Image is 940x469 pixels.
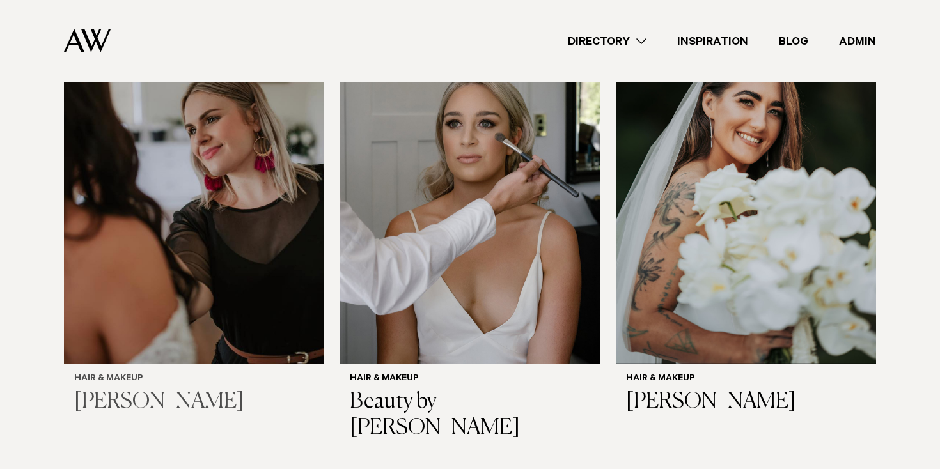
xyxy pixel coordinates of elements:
h6: Hair & Makeup [626,374,866,385]
a: Auckland Weddings Hair & Makeup | Beauty by Blair Gamblin Hair & Makeup Beauty by [PERSON_NAME] [340,14,600,452]
a: Blog [764,33,824,50]
a: Auckland Weddings Hair & Makeup | Grayson Coutts Hair & Makeup [PERSON_NAME] [616,14,876,426]
h3: [PERSON_NAME] [626,389,866,415]
img: Auckland Weddings Hair & Makeup | Sam Hart [64,14,324,363]
a: Inspiration [662,33,764,50]
a: Directory [552,33,662,50]
h3: Beauty by [PERSON_NAME] [350,389,590,442]
h3: [PERSON_NAME] [74,389,314,415]
img: Auckland Weddings Hair & Makeup | Beauty by Blair Gamblin [340,14,600,363]
h6: Hair & Makeup [74,374,314,385]
img: Auckland Weddings Hair & Makeup | Grayson Coutts [616,14,876,363]
img: Auckland Weddings Logo [64,29,111,52]
a: Admin [824,33,891,50]
h6: Hair & Makeup [350,374,590,385]
a: Auckland Weddings Hair & Makeup | Sam Hart Hair & Makeup [PERSON_NAME] [64,14,324,426]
